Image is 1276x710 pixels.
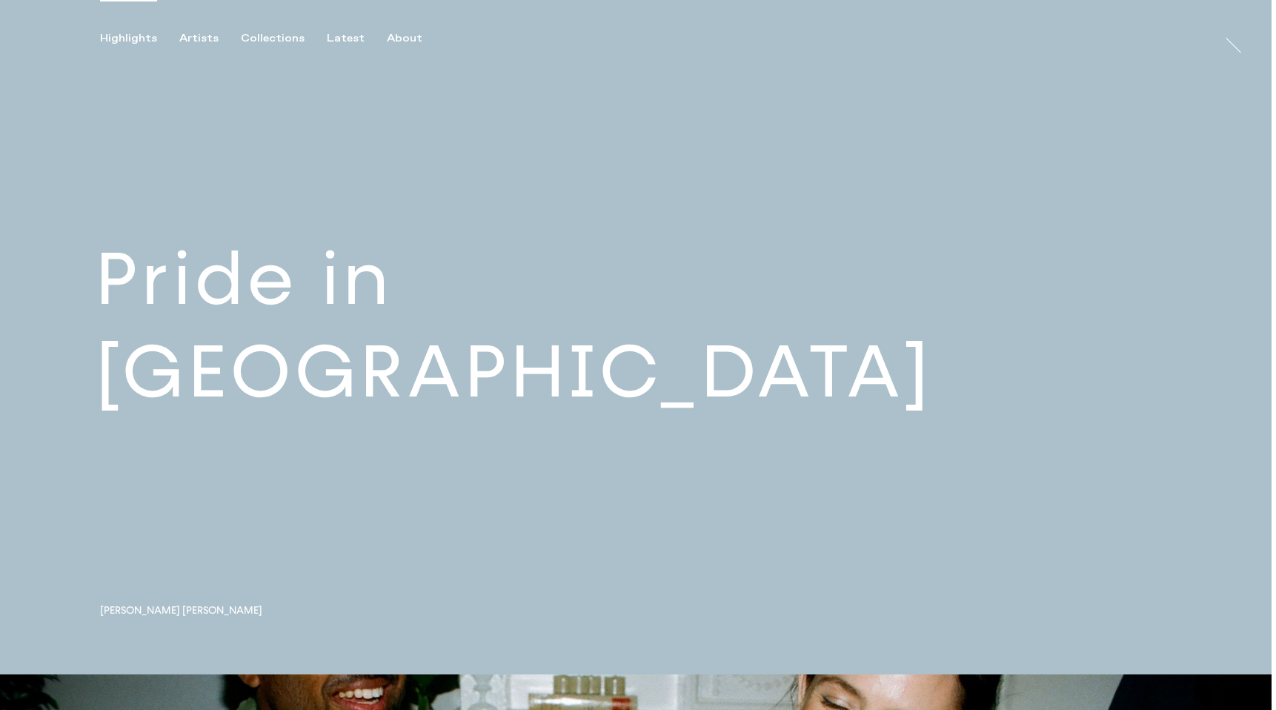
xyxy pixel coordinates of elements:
div: Latest [327,32,365,45]
button: Latest [327,32,387,45]
div: Highlights [100,32,157,45]
div: About [387,32,422,45]
div: Collections [241,32,305,45]
button: Artists [179,32,241,45]
button: About [387,32,445,45]
button: Highlights [100,32,179,45]
button: Collections [241,32,327,45]
div: Artists [179,32,219,45]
